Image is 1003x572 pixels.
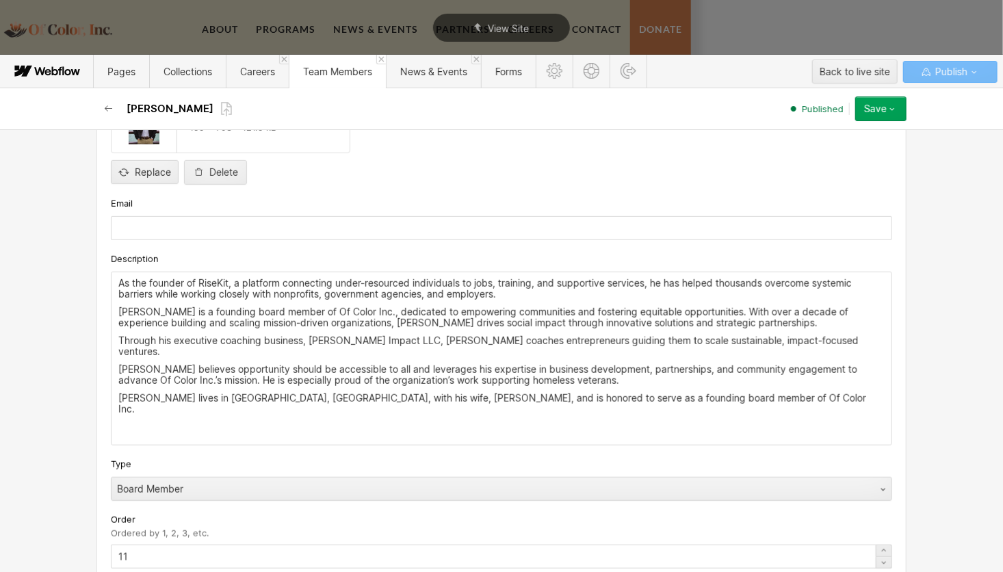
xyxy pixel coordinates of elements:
[118,393,885,415] p: [PERSON_NAME] lives in [GEOGRAPHIC_DATA], [GEOGRAPHIC_DATA], with his wife, [PERSON_NAME], and is...
[495,66,522,77] span: Forms
[471,55,481,64] a: Close 'News & Events' tab
[488,23,529,34] span: View Site
[812,60,898,83] button: Back to live site
[400,66,467,77] span: News & Events
[855,96,907,121] button: Save
[111,252,159,265] span: Description
[240,66,275,77] span: Careers
[127,102,213,116] h2: [PERSON_NAME]
[820,62,890,82] div: Back to live site
[933,62,967,82] span: Publish
[107,66,135,77] span: Pages
[118,421,885,432] p: ‍
[279,55,289,64] a: Close 'Careers' tab
[118,364,885,386] p: [PERSON_NAME] believes opportunity should be accessible to all and leverages his expertise in bus...
[209,167,238,178] div: Delete
[164,66,212,77] span: Collections
[864,103,887,114] div: Save
[111,458,131,470] span: Type
[118,278,885,300] p: As the founder of RiseKit, a platform connecting under-resourced individuals to jobs, training, a...
[111,528,209,538] span: Ordered by 1, 2, 3, etc.
[802,103,844,115] span: Published
[111,513,135,525] span: Order
[118,307,885,328] p: [PERSON_NAME] is a founding board member of Of Color Inc., dedicated to empowering communities an...
[111,197,132,209] span: Email
[112,478,864,500] div: Board Member
[184,160,247,185] button: Delete
[303,66,372,77] span: Team Members
[376,55,386,64] a: Close 'Team Members' tab
[118,335,885,357] p: Through his executive coaching business, [PERSON_NAME] Impact LLC, [PERSON_NAME] coaches entrepre...
[903,61,998,83] button: Publish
